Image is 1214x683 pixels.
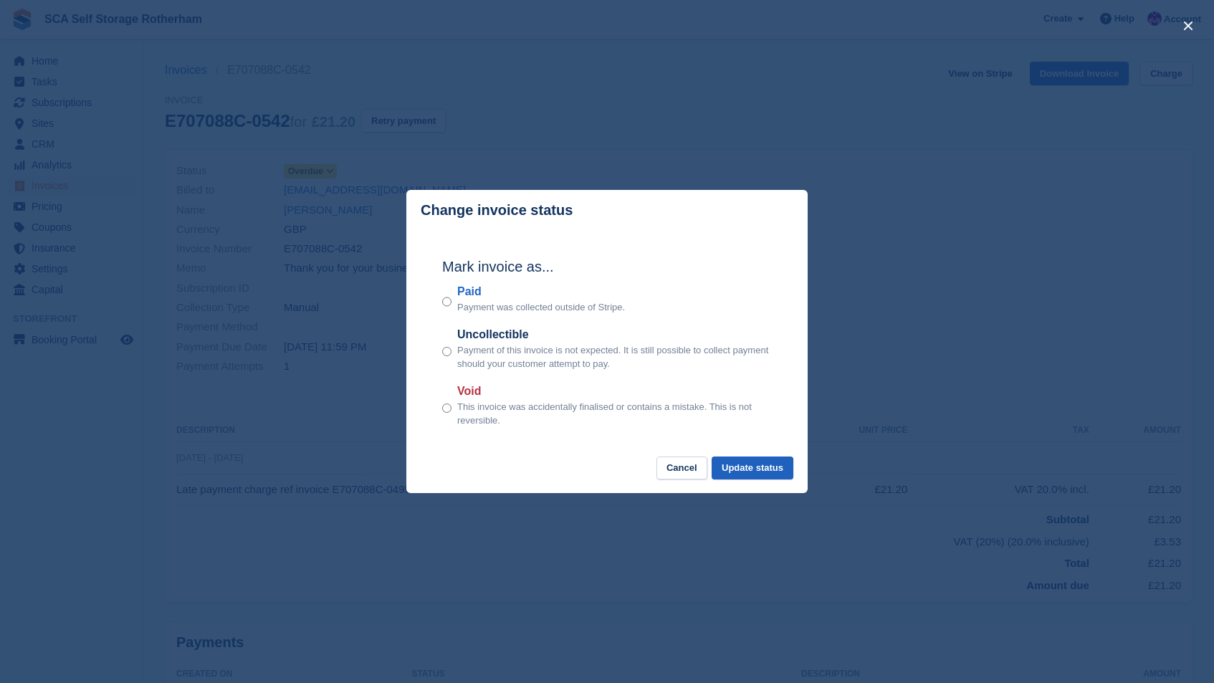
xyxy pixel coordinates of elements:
[442,256,772,277] h2: Mark invoice as...
[457,326,772,343] label: Uncollectible
[656,457,707,480] button: Cancel
[457,283,625,300] label: Paid
[457,400,772,428] p: This invoice was accidentally finalised or contains a mistake. This is not reversible.
[421,202,573,219] p: Change invoice status
[457,343,772,371] p: Payment of this invoice is not expected. It is still possible to collect payment should your cust...
[1177,14,1200,37] button: close
[712,457,793,480] button: Update status
[457,383,772,400] label: Void
[457,300,625,315] p: Payment was collected outside of Stripe.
